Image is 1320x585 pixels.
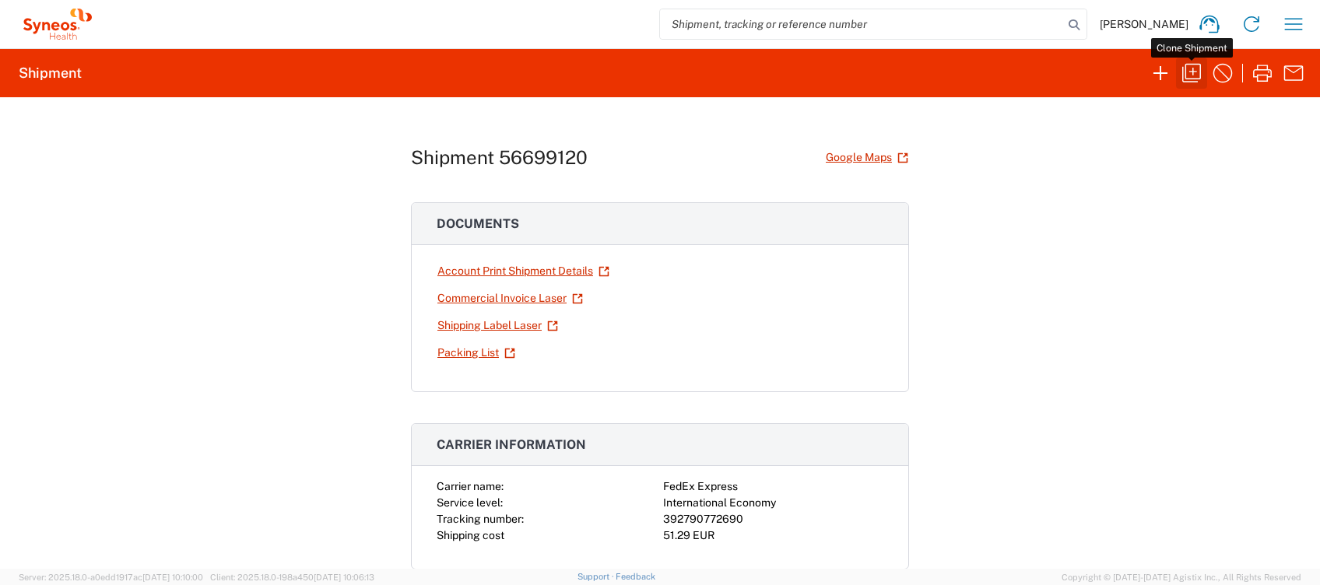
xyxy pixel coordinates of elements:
a: Account Print Shipment Details [437,257,610,285]
a: Packing List [437,339,516,366]
span: [PERSON_NAME] [1100,17,1188,31]
span: Tracking number: [437,513,524,525]
span: [DATE] 10:10:00 [142,573,203,582]
h2: Shipment [19,64,82,82]
span: Carrier information [437,437,586,452]
div: FedEx Express [663,478,883,495]
a: Commercial Invoice Laser [437,285,584,312]
span: [DATE] 10:06:13 [314,573,374,582]
span: Copyright © [DATE]-[DATE] Agistix Inc., All Rights Reserved [1062,570,1301,584]
input: Shipment, tracking or reference number [660,9,1063,39]
span: Client: 2025.18.0-198a450 [210,573,374,582]
span: Documents [437,216,519,231]
h1: Shipment 56699120 [411,146,588,169]
span: Shipping cost [437,529,504,541]
a: Google Maps [825,144,909,171]
a: Support [577,572,616,581]
div: 51.29 EUR [663,527,883,544]
a: Feedback [616,572,655,581]
span: Server: 2025.18.0-a0edd1917ac [19,573,203,582]
span: Service level: [437,496,503,509]
a: Shipping Label Laser [437,312,559,339]
div: 392790772690 [663,511,883,527]
div: International Economy [663,495,883,511]
span: Carrier name: [437,480,504,492]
